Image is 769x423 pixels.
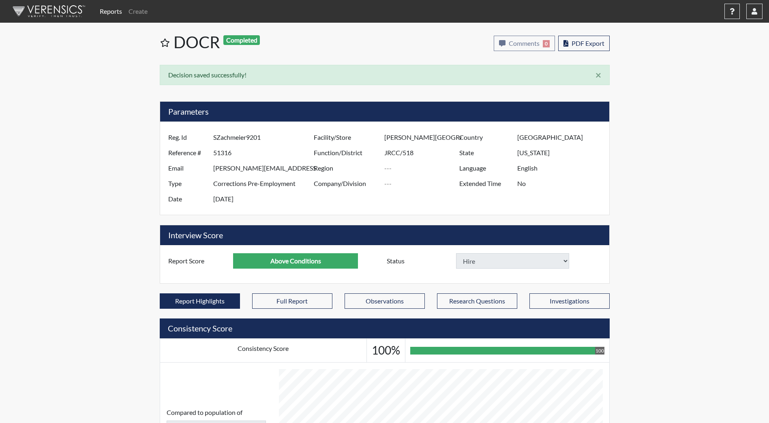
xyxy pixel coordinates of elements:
label: Status [381,253,456,269]
div: Decision saved successfully! [160,65,610,85]
label: Email [162,160,213,176]
label: Reg. Id [162,130,213,145]
span: 0 [543,40,550,47]
label: Report Score [162,253,233,269]
span: PDF Export [572,39,604,47]
label: Language [453,160,517,176]
button: Full Report [252,293,332,309]
h5: Consistency Score [160,318,610,338]
label: State [453,145,517,160]
input: --- [213,160,316,176]
label: Facility/Store [308,130,385,145]
input: --- [384,160,461,176]
button: Report Highlights [160,293,240,309]
label: Type [162,176,213,191]
span: Completed [223,35,260,45]
h5: Parameters [160,102,609,122]
input: --- [213,176,316,191]
button: Investigations [529,293,610,309]
label: Country [453,130,517,145]
button: Close [587,65,609,85]
label: Compared to population of [167,408,242,417]
button: Comments0 [494,36,555,51]
h1: DOCR [174,32,386,52]
input: --- [384,130,461,145]
label: Region [308,160,385,176]
td: Consistency Score [160,339,366,363]
h5: Interview Score [160,225,609,245]
input: --- [384,176,461,191]
input: --- [233,253,358,269]
input: --- [213,191,316,207]
span: × [595,69,601,81]
a: Create [125,3,151,19]
div: Document a decision to hire or decline a candiate [381,253,607,269]
label: Function/District [308,145,385,160]
input: --- [517,176,607,191]
input: --- [213,145,316,160]
input: --- [517,145,607,160]
input: --- [384,145,461,160]
button: Research Questions [437,293,517,309]
label: Date [162,191,213,207]
input: --- [517,160,607,176]
div: 100 [595,347,604,355]
label: Extended Time [453,176,517,191]
input: --- [517,130,607,145]
input: --- [213,130,316,145]
label: Reference # [162,145,213,160]
h3: 100% [372,344,400,357]
button: Observations [345,293,425,309]
span: Comments [509,39,540,47]
label: Company/Division [308,176,385,191]
button: PDF Export [558,36,610,51]
a: Reports [96,3,125,19]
